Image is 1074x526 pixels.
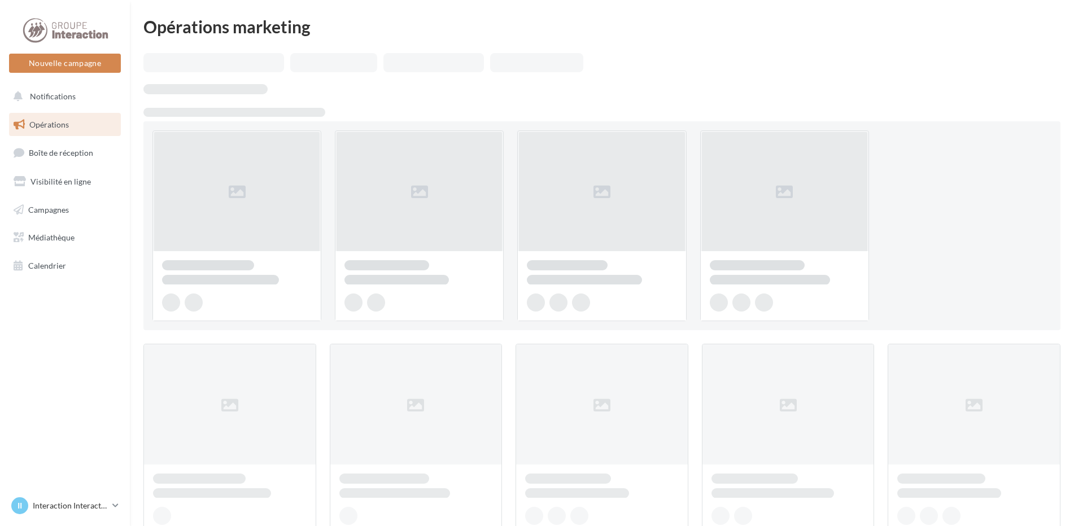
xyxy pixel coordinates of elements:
[7,141,123,165] a: Boîte de réception
[18,500,22,511] span: II
[29,120,69,129] span: Opérations
[7,254,123,278] a: Calendrier
[7,113,123,137] a: Opérations
[29,148,93,157] span: Boîte de réception
[7,226,123,249] a: Médiathèque
[7,170,123,194] a: Visibilité en ligne
[28,204,69,214] span: Campagnes
[7,85,119,108] button: Notifications
[143,18,1060,35] div: Opérations marketing
[7,198,123,222] a: Campagnes
[9,54,121,73] button: Nouvelle campagne
[28,261,66,270] span: Calendrier
[30,91,76,101] span: Notifications
[33,500,108,511] p: Interaction Interaction Santé - [GEOGRAPHIC_DATA]
[28,233,75,242] span: Médiathèque
[30,177,91,186] span: Visibilité en ligne
[9,495,121,516] a: II Interaction Interaction Santé - [GEOGRAPHIC_DATA]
